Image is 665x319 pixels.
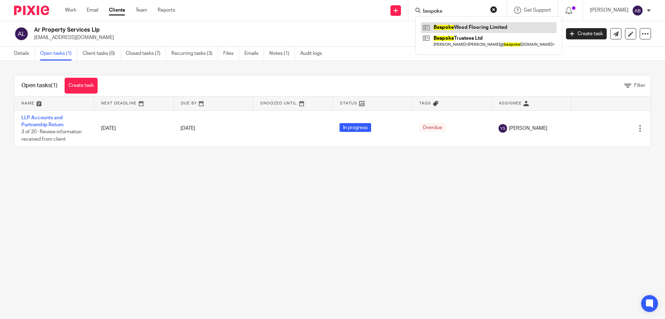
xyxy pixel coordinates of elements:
[14,6,49,15] img: Pixie
[171,47,218,60] a: Recurring tasks (3)
[634,83,645,88] span: Filter
[21,82,58,89] h1: Open tasks
[566,28,607,39] a: Create task
[34,26,451,34] h2: Ar Property Services Llp
[180,126,195,131] span: [DATE]
[40,47,77,60] a: Open tasks (1)
[94,110,174,146] td: [DATE]
[499,124,507,133] img: svg%3E
[21,129,82,142] span: 3 of 20 · Review information received from client
[34,34,555,41] p: [EMAIL_ADDRESS][DOMAIN_NAME]
[65,78,98,94] a: Create task
[21,115,64,127] a: LLP Accounts and Partnership Return
[244,47,264,60] a: Emails
[14,26,29,41] img: svg%3E
[126,47,166,60] a: Closed tasks (7)
[14,47,35,60] a: Details
[87,7,98,14] a: Email
[300,47,327,60] a: Audit logs
[260,101,297,105] span: Snoozed Until
[419,101,431,105] span: Tags
[632,5,643,16] img: svg%3E
[340,123,371,132] span: In progress
[269,47,295,60] a: Notes (1)
[65,7,76,14] a: Work
[509,125,547,132] span: [PERSON_NAME]
[51,83,58,88] span: (1)
[223,47,239,60] a: Files
[136,7,147,14] a: Team
[590,7,628,14] p: [PERSON_NAME]
[524,8,551,13] span: Get Support
[109,7,125,14] a: Clients
[340,101,357,105] span: Status
[422,8,486,15] input: Search
[490,6,497,13] button: Clear
[158,7,175,14] a: Reports
[83,47,120,60] a: Client tasks (0)
[419,123,446,132] span: Overdue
